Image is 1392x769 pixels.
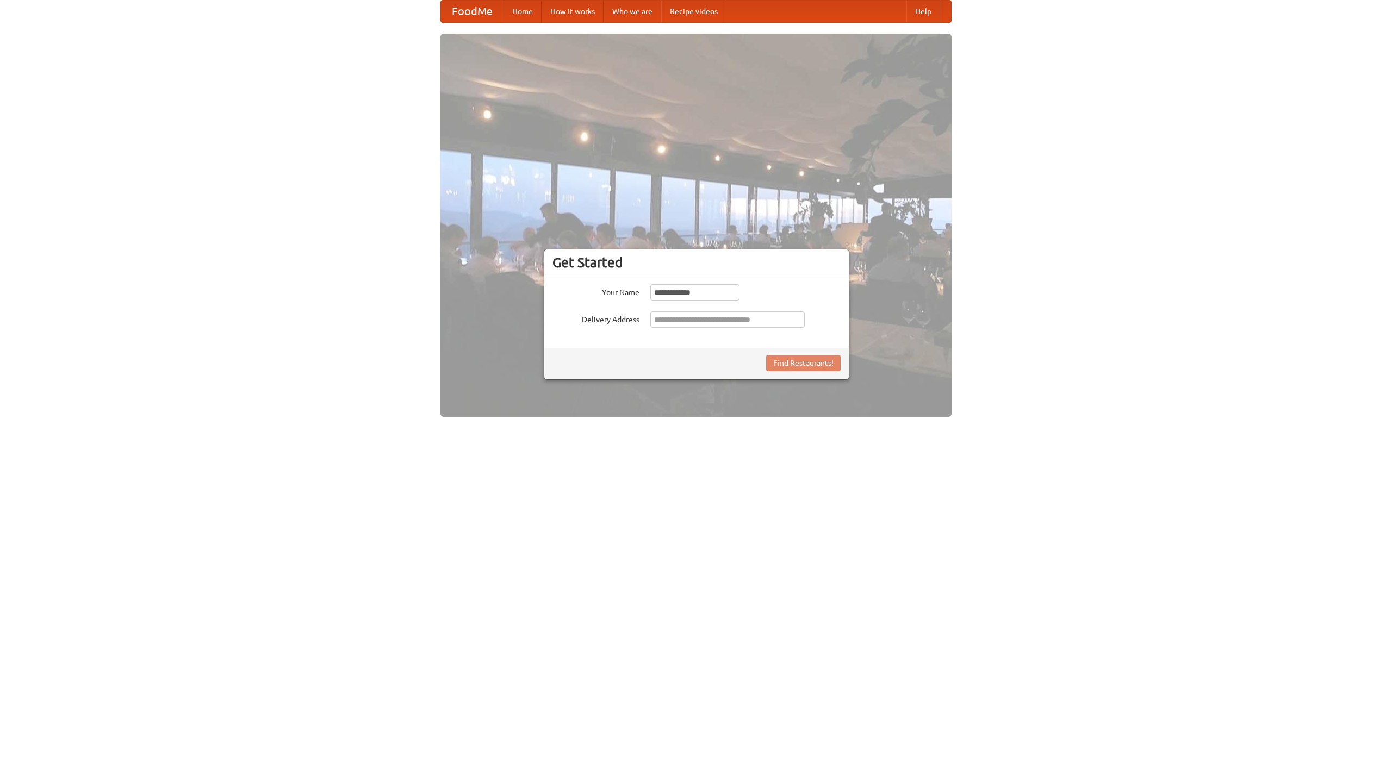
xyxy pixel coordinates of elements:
label: Your Name [552,284,639,298]
h3: Get Started [552,254,841,271]
a: Who we are [604,1,661,22]
label: Delivery Address [552,311,639,325]
button: Find Restaurants! [766,355,841,371]
a: Help [906,1,940,22]
a: How it works [542,1,604,22]
a: Recipe videos [661,1,726,22]
a: FoodMe [441,1,504,22]
a: Home [504,1,542,22]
